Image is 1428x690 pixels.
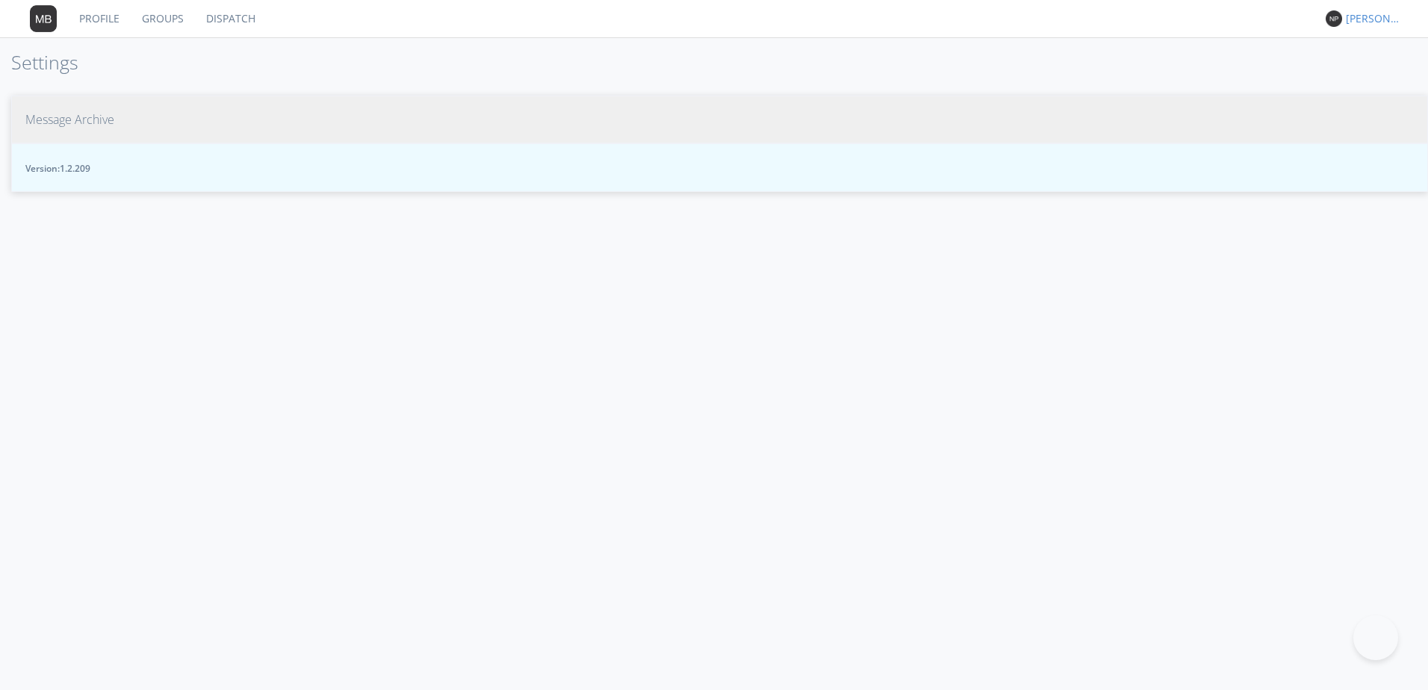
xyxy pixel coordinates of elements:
[11,143,1428,192] button: Version:1.2.209
[30,5,57,32] img: 373638.png
[25,162,1414,175] span: Version: 1.2.209
[1353,615,1398,660] iframe: Toggle Customer Support
[25,111,114,128] span: Message Archive
[11,96,1428,144] button: Message Archive
[1326,10,1342,27] img: 373638.png
[1346,11,1402,26] div: [PERSON_NAME] *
